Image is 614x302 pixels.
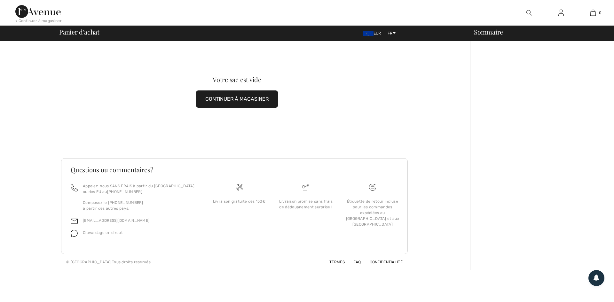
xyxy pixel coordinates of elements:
[79,76,395,83] div: Votre sac est vide
[363,31,374,36] img: Euro
[362,260,403,264] a: Confidentialité
[346,260,361,264] a: FAQ
[83,183,198,195] p: Appelez-nous SANS FRAIS à partir du [GEOGRAPHIC_DATA] ou des EU au
[388,31,396,35] span: FR
[322,260,345,264] a: Termes
[83,200,198,211] p: Composez le [PHONE_NUMBER] à partir des autres pays.
[71,184,78,191] img: call
[107,190,142,194] a: [PHONE_NUMBER]
[553,9,569,17] a: Se connecter
[196,90,278,108] button: CONTINUER À MAGASINER
[236,184,243,191] img: Livraison gratuite dès 130&#8364;
[466,29,610,35] div: Sommaire
[71,218,78,225] img: email
[66,259,151,265] div: © [GEOGRAPHIC_DATA] Tous droits reservés
[302,184,309,191] img: Livraison promise sans frais de dédouanement surprise&nbsp;!
[83,218,149,223] a: [EMAIL_ADDRESS][DOMAIN_NAME]
[363,31,384,35] span: EUR
[211,198,267,204] div: Livraison gratuite dès 130€
[526,9,532,17] img: recherche
[15,5,61,18] img: 1ère Avenue
[71,166,398,173] h3: Questions ou commentaires?
[599,10,602,16] span: 0
[590,9,596,17] img: Mon panier
[59,29,99,35] span: Panier d'achat
[577,9,609,17] a: 0
[15,18,62,24] div: < Continuer à magasiner
[344,198,401,227] div: Étiquette de retour incluse pour les commandes expédiées au [GEOGRAPHIC_DATA] et aux [GEOGRAPHIC_...
[278,198,334,210] div: Livraison promise sans frais de dédouanement surprise !
[369,184,376,191] img: Livraison gratuite dès 130&#8364;
[558,9,564,17] img: Mes infos
[83,230,123,235] span: Clavardage en direct
[71,230,78,237] img: chat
